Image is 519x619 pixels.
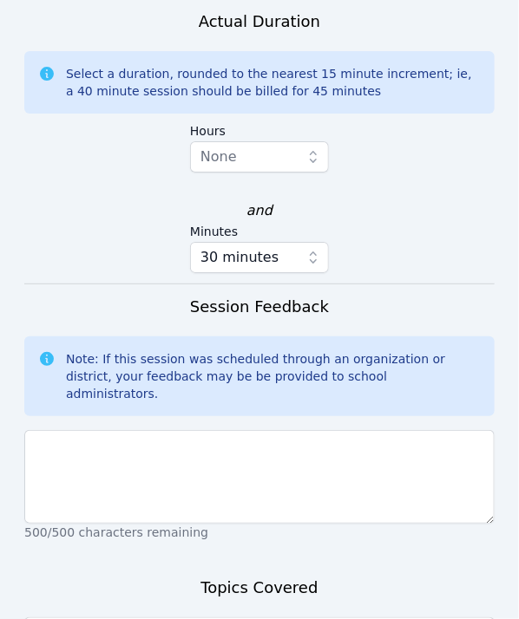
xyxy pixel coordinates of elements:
[200,576,318,600] h3: Topics Covered
[190,121,329,141] label: Hours
[66,350,481,402] div: Note: If this session was scheduled through an organization or district, your feedback may be be ...
[190,221,329,242] label: Minutes
[190,141,329,173] button: None
[246,200,273,221] div: and
[200,148,237,165] span: None
[199,10,320,34] h3: Actual Duration
[190,242,329,273] button: 30 minutes
[66,65,481,100] div: Select a duration, rounded to the nearest 15 minute increment; ie, a 40 minute session should be ...
[200,247,279,268] span: 30 minutes
[24,524,495,541] p: 500/500 characters remaining
[190,295,329,319] h3: Session Feedback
